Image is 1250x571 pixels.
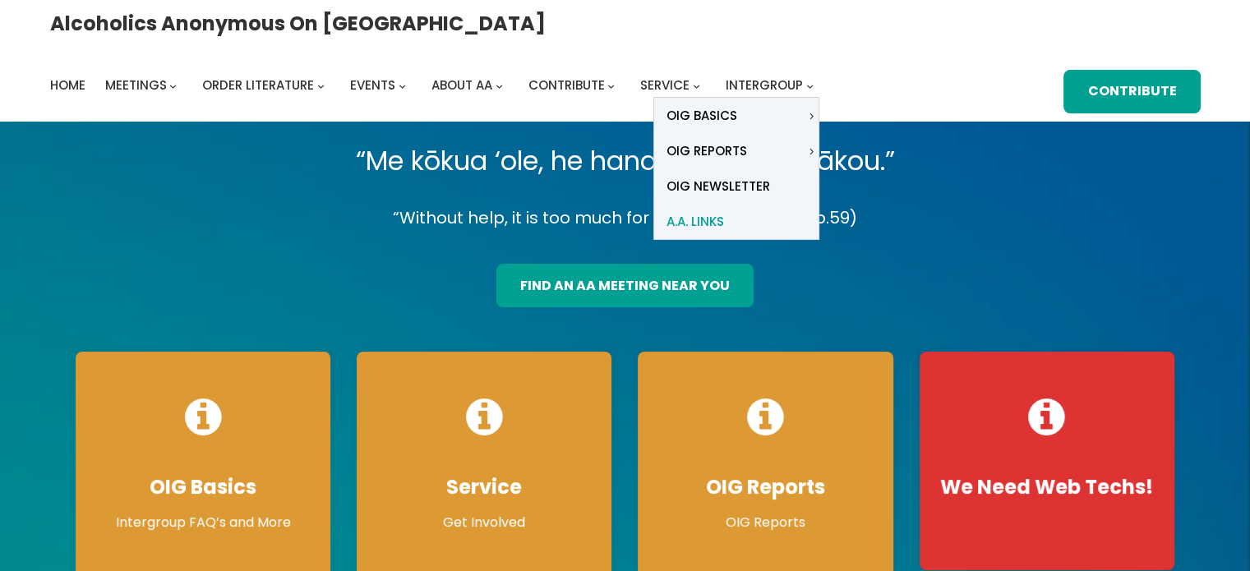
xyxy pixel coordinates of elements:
button: Contribute submenu [607,82,615,90]
a: Service [640,74,690,97]
button: Events submenu [399,82,406,90]
span: Contribute [528,76,605,94]
h4: OIG Reports [654,475,876,500]
h4: We Need Web Techs! [936,475,1158,500]
p: Intergroup FAQ’s and More [92,513,314,532]
a: Home [50,74,85,97]
span: About AA [431,76,492,94]
a: Contribute [528,74,605,97]
span: OIG Basics [667,104,737,127]
span: Home [50,76,85,94]
a: About AA [431,74,492,97]
nav: Intergroup [50,74,819,97]
button: About AA submenu [496,82,503,90]
a: find an aa meeting near you [496,264,754,307]
button: OIG Reports submenu [808,147,815,154]
button: Service submenu [693,82,700,90]
span: Events [350,76,395,94]
p: “Me kōkua ‘ole, he hana nui loa iā mākou.” [62,138,1188,184]
p: “Without help, it is too much for us.” (Big Book of AA p.59) [62,204,1188,233]
span: Meetings [105,76,167,94]
p: Get Involved [373,513,595,532]
a: Events [350,74,395,97]
a: OIG Newsletter [654,168,819,204]
span: Order Literature [202,76,314,94]
a: Meetings [105,74,167,97]
h4: Service [373,475,595,500]
a: Intergroup [726,74,803,97]
h4: OIG Basics [92,475,314,500]
span: Service [640,76,690,94]
a: Alcoholics Anonymous on [GEOGRAPHIC_DATA] [50,6,546,41]
button: Meetings submenu [169,82,177,90]
button: Intergroup submenu [806,82,814,90]
button: OIG Basics submenu [808,112,815,119]
span: OIG Newsletter [667,175,770,198]
span: Intergroup [726,76,803,94]
span: A.A. Links [667,210,724,233]
p: OIG Reports [654,513,876,532]
span: OIG Reports [667,140,747,163]
a: A.A. Links [654,204,819,239]
button: Order Literature submenu [317,82,325,90]
a: Contribute [1063,70,1200,113]
a: OIG Basics [654,98,805,133]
